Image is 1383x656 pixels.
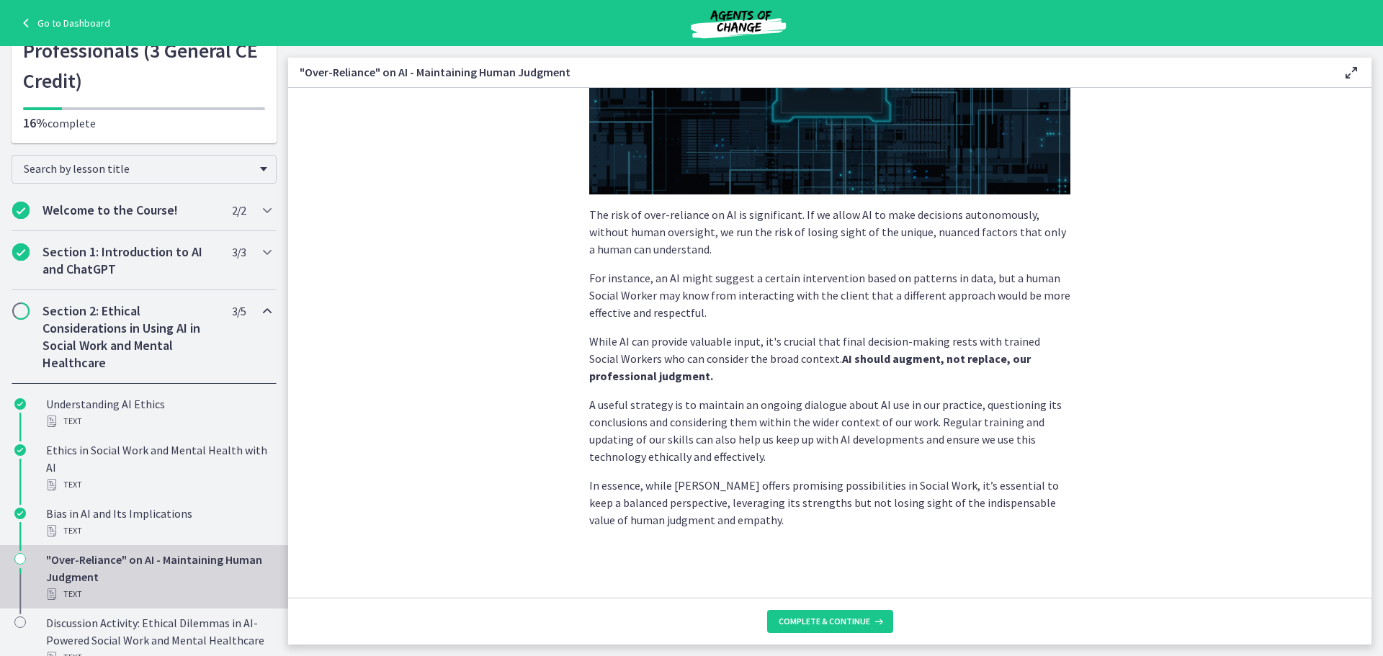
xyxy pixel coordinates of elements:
[14,398,26,410] i: Completed
[232,202,246,219] span: 2 / 2
[24,161,253,176] span: Search by lesson title
[14,444,26,456] i: Completed
[232,243,246,261] span: 3 / 3
[232,302,246,320] span: 3 / 5
[46,522,271,539] div: Text
[46,476,271,493] div: Text
[46,413,271,430] div: Text
[23,114,48,131] span: 16%
[589,271,1070,320] span: For instance, an AI might suggest a certain intervention based on patterns in data, but a human S...
[589,396,1070,465] p: A useful strategy is to maintain an ongoing dialogue about AI use in our practice, questioning it...
[14,508,26,519] i: Completed
[652,6,825,40] img: Agents of Change
[23,114,265,132] p: complete
[46,585,271,603] div: Text
[46,395,271,430] div: Understanding AI Ethics
[42,202,218,219] h2: Welcome to the Course!
[300,63,1320,81] h3: "Over-Reliance" on AI - Maintaining Human Judgment
[589,333,1070,385] p: While AI can provide valuable input, it's crucial that final decision-making rests with trained S...
[46,441,271,493] div: Ethics in Social Work and Mental Health with AI
[12,155,277,184] div: Search by lesson title
[767,610,893,633] button: Complete & continue
[46,551,271,603] div: "Over-Reliance" on AI - Maintaining Human Judgment
[779,616,870,627] span: Complete & continue
[12,243,30,261] i: Completed
[42,243,218,278] h2: Section 1: Introduction to AI and ChatGPT
[589,477,1070,529] p: In essence, while [PERSON_NAME] offers promising possibilities in Social Work, it’s essential to ...
[589,207,1066,256] span: The risk of over-reliance on AI is significant. If we allow AI to make decisions autonomously, wi...
[589,351,1031,383] strong: AI should augment, not replace, our professional judgment.
[46,505,271,539] div: Bias in AI and Its Implications
[12,202,30,219] i: Completed
[17,14,110,32] a: Go to Dashboard
[42,302,218,372] h2: Section 2: Ethical Considerations in Using AI in Social Work and Mental Healthcare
